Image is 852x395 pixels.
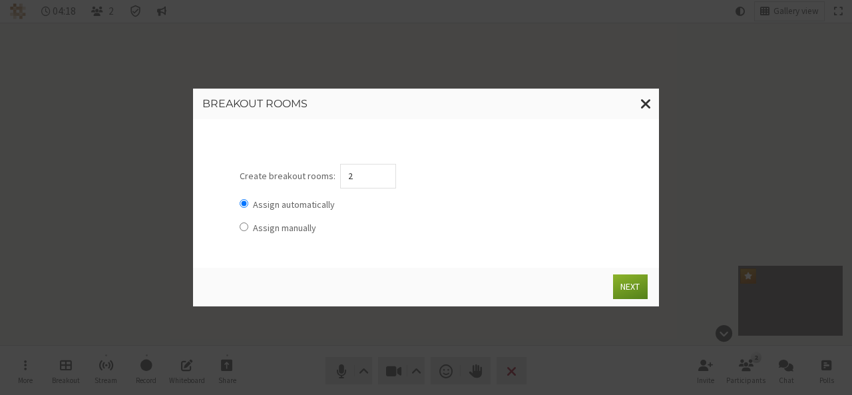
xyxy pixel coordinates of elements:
[253,222,316,234] label: Assign manually
[240,169,335,183] span: Create breakout rooms:
[613,274,647,299] button: Next
[202,98,650,110] h3: Breakout rooms
[253,198,335,210] label: Assign automatically
[633,89,659,119] button: Close modal
[340,164,396,189] input: Number of breakout rooms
